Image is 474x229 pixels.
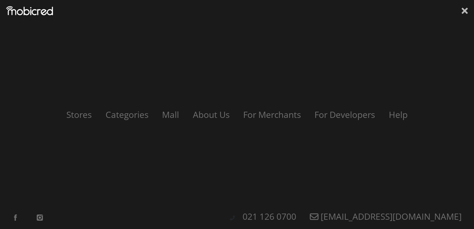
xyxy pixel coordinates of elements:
a: [EMAIL_ADDRESS][DOMAIN_NAME] [304,210,468,222]
a: For Developers [308,109,381,120]
a: Mall [156,109,185,120]
img: Mobicred [6,6,53,15]
a: About Us [187,109,236,120]
a: Help [383,109,414,120]
a: Stores [60,109,98,120]
a: Categories [99,109,155,120]
a: 021 126 0700 [236,210,302,222]
a: For Merchants [237,109,307,120]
